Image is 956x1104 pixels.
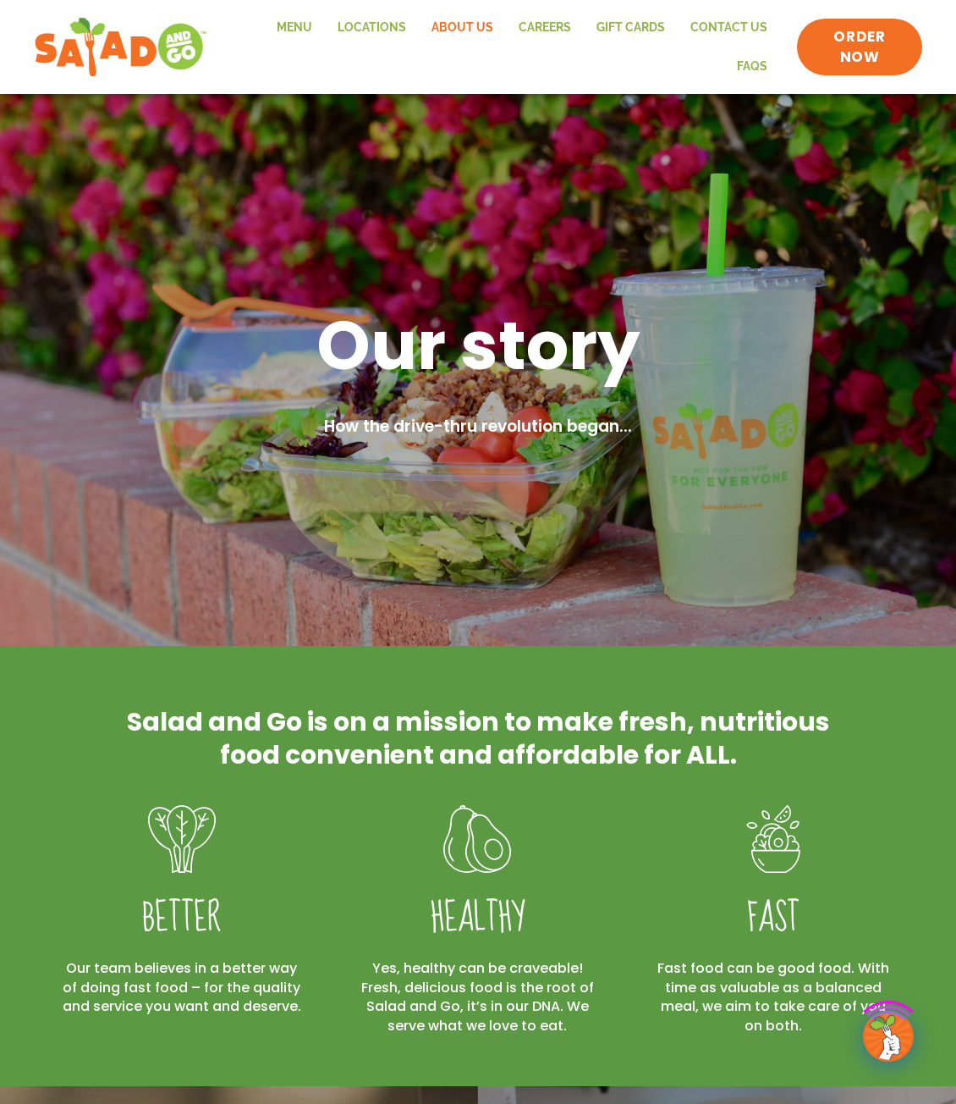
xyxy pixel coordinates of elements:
[814,27,905,68] span: ORDER NOW
[59,895,305,942] h4: Better
[264,8,325,47] a: Menu
[584,8,678,47] a: GIFT CARDS
[506,8,584,47] a: Careers
[651,895,896,942] h4: FAST
[38,301,918,389] h1: Our story
[224,8,780,86] nav: Menu
[419,8,506,47] a: About Us
[355,895,601,942] h4: Healthy
[355,959,601,1035] h2: Yes, healthy can be craveable! Fresh, delicious food is the root of Salad and Go, it’s in our DNA...
[797,19,922,76] a: ORDER NOW
[38,415,918,439] h2: How the drive-thru revolution began...
[59,959,305,1016] h2: Our team believes in a better way of doing fast food – for the quality and service you want and d...
[34,14,207,81] img: new-SAG-logo-768×292
[325,8,419,47] a: Locations
[678,8,780,47] a: Contact Us
[651,959,896,1035] h2: Fast food can be good food. With time as valuable as a balanced meal, we aim to take care of you ...
[123,705,833,771] h2: Salad and Go is on a mission to make fresh, nutritious food convenient and affordable for ALL.
[724,47,780,86] a: FAQs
